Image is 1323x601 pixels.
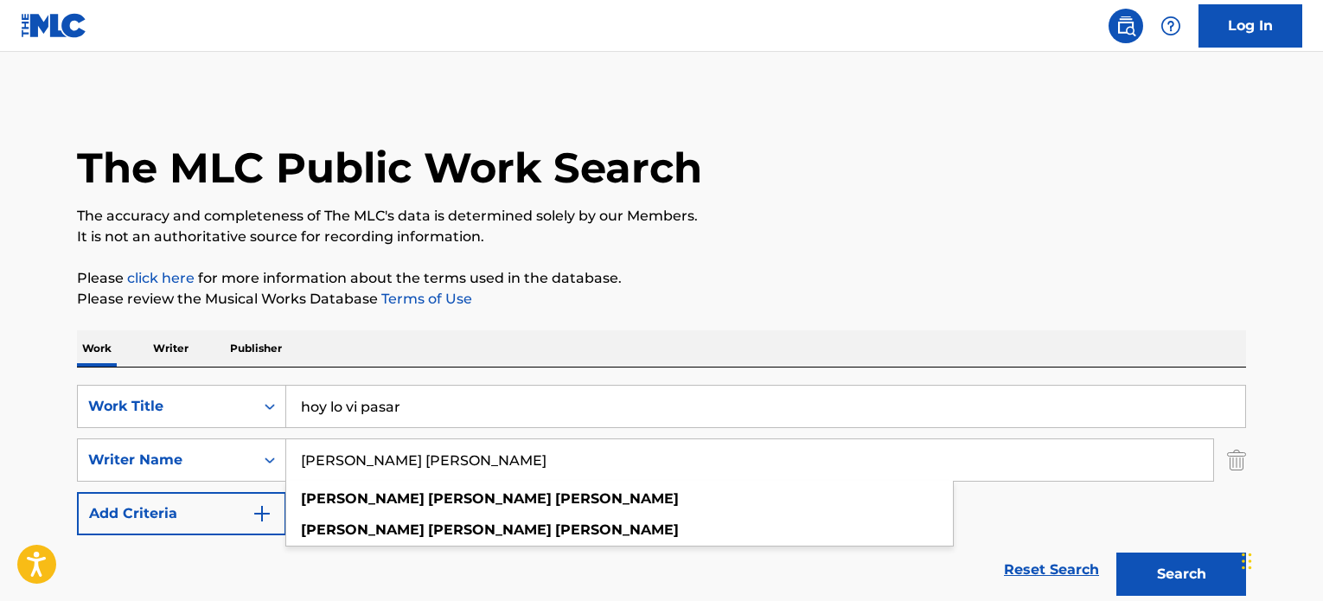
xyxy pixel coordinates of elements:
img: 9d2ae6d4665cec9f34b9.svg [252,503,272,524]
p: The accuracy and completeness of The MLC's data is determined solely by our Members. [77,206,1246,227]
a: Terms of Use [378,291,472,307]
p: Please review the Musical Works Database [77,289,1246,310]
a: Reset Search [995,551,1108,589]
div: Drag [1242,535,1252,587]
strong: [PERSON_NAME] [428,521,552,538]
strong: [PERSON_NAME] [428,490,552,507]
img: help [1160,16,1181,36]
p: Please for more information about the terms used in the database. [77,268,1246,289]
strong: [PERSON_NAME] [301,521,425,538]
strong: [PERSON_NAME] [555,490,679,507]
button: Add Criteria [77,492,286,535]
div: Help [1154,9,1188,43]
p: Writer [148,330,194,367]
iframe: Chat Widget [1237,518,1323,601]
p: It is not an authoritative source for recording information. [77,227,1246,247]
img: MLC Logo [21,13,87,38]
a: click here [127,270,195,286]
button: Search [1116,553,1246,596]
a: Log In [1198,4,1302,48]
strong: [PERSON_NAME] [301,490,425,507]
h1: The MLC Public Work Search [77,142,702,194]
img: search [1115,16,1136,36]
p: Work [77,330,117,367]
img: Delete Criterion [1227,438,1246,482]
p: Publisher [225,330,287,367]
div: Work Title [88,396,244,417]
strong: [PERSON_NAME] [555,521,679,538]
div: Writer Name [88,450,244,470]
a: Public Search [1109,9,1143,43]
